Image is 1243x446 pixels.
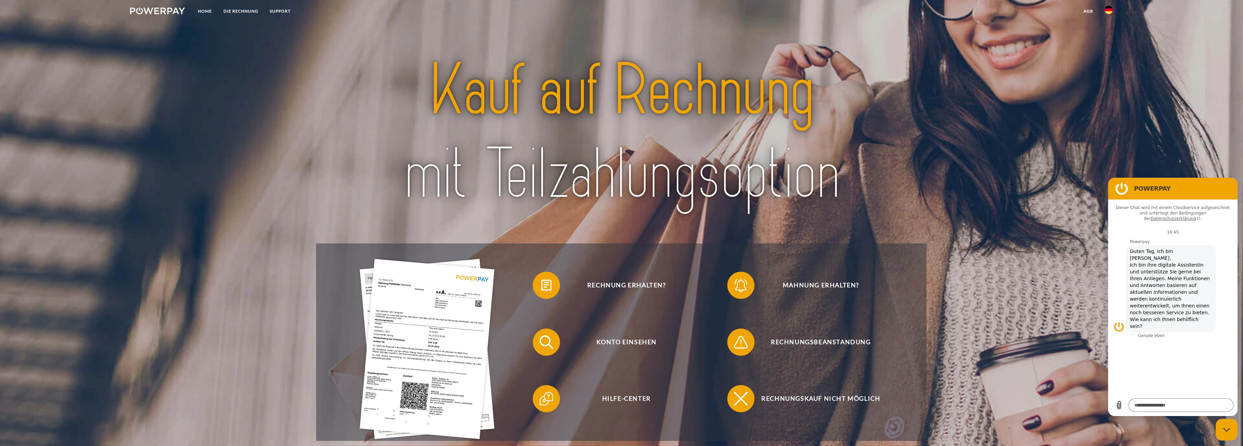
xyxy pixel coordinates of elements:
[1105,6,1113,14] img: de
[533,385,710,412] button: Hilfe-Center
[130,7,185,14] img: logo-powerpay-white.svg
[543,272,710,299] span: Rechnung erhalten?
[1216,419,1238,441] iframe: Schaltfläche zum Öffnen des Messaging-Fensters; Konversation läuft
[737,329,904,356] span: Rechnungsbeanstandung
[538,334,555,351] img: qb_search.svg
[737,272,904,299] span: Mahnung erhalten?
[1078,5,1099,17] a: agb
[727,329,904,356] button: Rechnungsbeanstandung
[533,272,710,299] button: Rechnung erhalten?
[538,390,555,407] img: qb_help.svg
[1108,178,1238,416] iframe: Messaging-Fenster
[218,5,264,17] a: DIE RECHNUNG
[732,334,749,351] img: qb_warning.svg
[737,385,904,412] span: Rechnungskauf nicht möglich
[732,277,749,294] img: qb_bell.svg
[727,272,904,299] button: Mahnung erhalten?
[543,329,710,356] span: Konto einsehen
[727,385,904,412] button: Rechnungskauf nicht möglich
[543,385,710,412] span: Hilfe-Center
[533,329,710,356] button: Konto einsehen
[732,390,749,407] img: qb_close.svg
[192,5,218,17] a: Home
[264,5,296,17] a: SUPPORT
[538,277,555,294] img: qb_bill.svg
[352,45,891,220] img: title-powerpay_de.svg
[360,259,495,439] img: single_invoice_powerpay_de.jpg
